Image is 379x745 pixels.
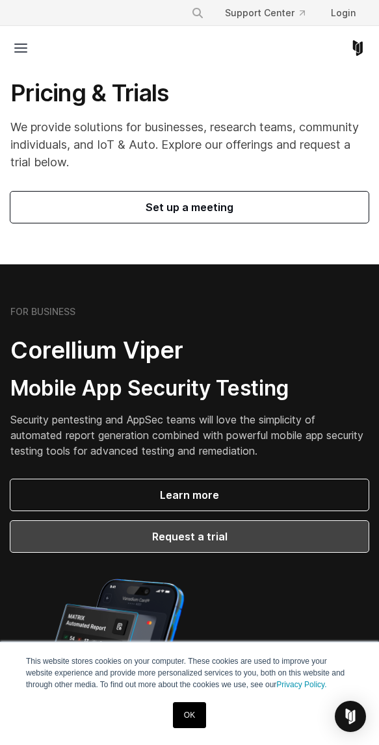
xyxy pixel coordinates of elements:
[10,118,369,171] p: We provide solutions for businesses, research teams, community individuals, and IoT & Auto. Explo...
[10,375,369,401] h3: Mobile App Security Testing
[26,487,353,503] span: Learn more
[10,306,75,318] h6: FOR BUSINESS
[10,479,369,511] a: Learn more
[181,1,366,25] div: Navigation Menu
[10,336,369,365] h2: Corellium Viper
[26,199,353,215] span: Set up a meeting
[215,1,315,25] a: Support Center
[335,701,366,732] div: Open Intercom Messenger
[10,192,369,223] a: Set up a meeting
[10,521,369,552] a: Request a trial
[26,655,353,690] p: This website stores cookies on your computer. These cookies are used to improve your website expe...
[10,412,369,459] p: Security pentesting and AppSec teams will love the simplicity of automated report generation comb...
[173,702,206,728] a: OK
[10,79,369,108] h1: Pricing & Trials
[350,40,366,56] a: Corellium Home
[26,529,353,544] span: Request a trial
[276,680,326,689] a: Privacy Policy.
[320,1,366,25] a: Login
[186,1,209,25] button: Search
